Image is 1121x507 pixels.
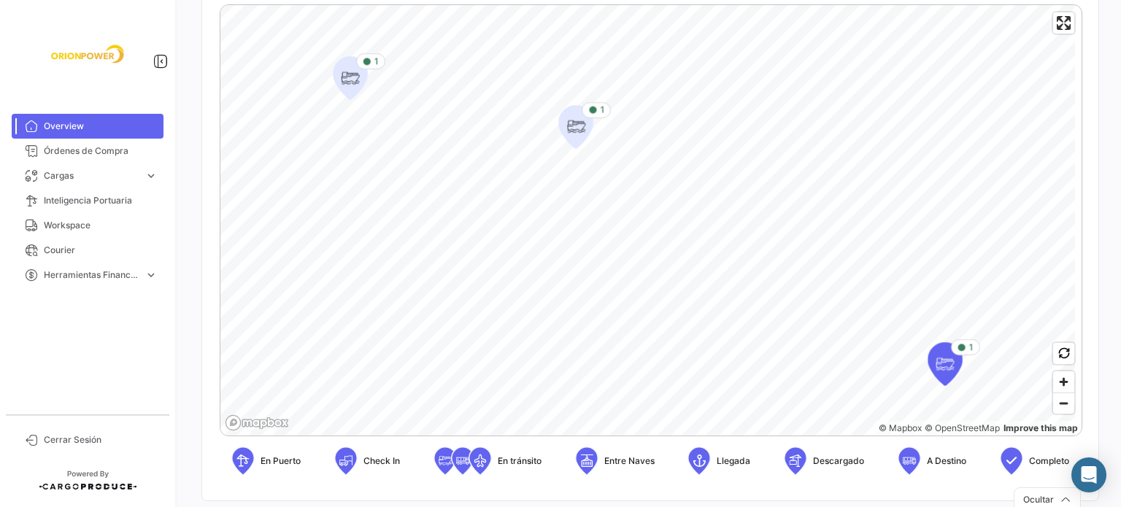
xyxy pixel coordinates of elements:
a: Inteligencia Portuaria [12,188,163,213]
div: Map marker [333,56,368,100]
button: Zoom in [1053,371,1074,392]
span: Descargado [813,454,864,468]
a: Map feedback [1003,422,1078,433]
span: Workspace [44,219,158,232]
a: Workspace [12,213,163,238]
button: Enter fullscreen [1053,12,1074,34]
span: Overview [44,120,158,133]
span: Zoom out [1053,393,1074,414]
span: En Puerto [261,454,301,468]
canvas: Map [220,5,1075,437]
span: Órdenes de Compra [44,144,158,158]
span: A Destino [927,454,966,468]
span: expand_more [145,169,158,182]
a: Courier [12,238,163,263]
a: OpenStreetMap [925,422,1000,433]
span: 1 [600,104,604,117]
span: Courier [44,244,158,257]
a: Mapbox logo [225,414,289,431]
a: Mapbox [879,422,922,433]
span: expand_more [145,268,158,282]
span: Cerrar Sesión [44,433,158,446]
span: 1 [969,341,974,354]
span: Herramientas Financieras [44,268,139,282]
span: Llegada [717,454,750,468]
img: f26a05d0-2fea-4301-a0f6-b8409df5d1eb.jpeg [51,18,124,90]
span: Inteligencia Portuaria [44,194,158,207]
div: Map marker [928,342,963,386]
span: Completo [1029,454,1069,468]
span: Check In [363,454,400,468]
button: Zoom out [1053,392,1074,414]
span: Entre Naves [604,454,655,468]
a: Overview [12,114,163,139]
span: 1 [374,55,379,68]
span: Cargas [44,169,139,182]
span: En tránsito [498,454,542,468]
div: Map marker [558,105,593,149]
a: Órdenes de Compra [12,139,163,163]
div: Abrir Intercom Messenger [1071,457,1106,492]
